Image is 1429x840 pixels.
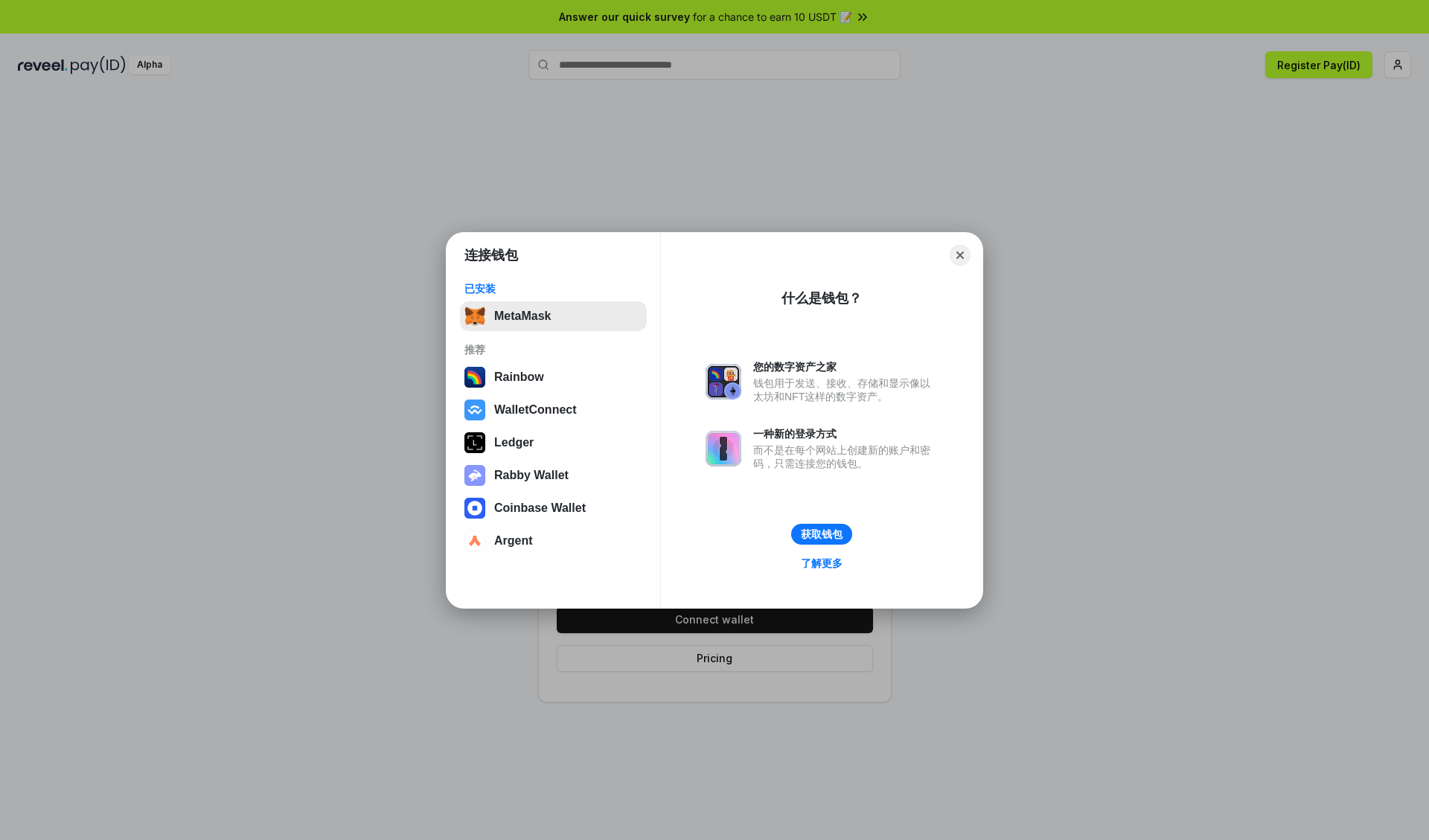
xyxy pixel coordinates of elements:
[950,245,971,266] button: Close
[460,395,647,425] button: WalletConnect
[494,501,586,515] div: Coinbase Wallet
[464,246,518,264] h1: 连接钱包
[464,282,642,295] div: 已安装
[792,554,851,573] a: 了解更多
[781,289,862,307] div: 什么是钱包？
[460,526,647,556] button: Argent
[801,557,843,570] div: 了解更多
[753,427,938,440] div: 一种新的登录方式
[494,371,544,384] div: Rainbow
[464,465,485,486] img: svg+xml,%3Csvg%20xmlns%3D%22http%3A%2F%2Fwww.w3.org%2F2000%2Fsvg%22%20fill%3D%22none%22%20viewBox...
[464,306,485,327] img: svg+xml,%3Csvg%20fill%3D%22none%22%20height%3D%2233%22%20viewBox%3D%220%200%2035%2033%22%20width%...
[464,367,485,388] img: svg+xml,%3Csvg%20width%3D%22120%22%20height%3D%22120%22%20viewBox%3D%220%200%20120%20120%22%20fil...
[460,362,647,392] button: Rainbow
[753,443,938,470] div: 而不是在每个网站上创建新的账户和密码，只需连接您的钱包。
[753,360,938,373] div: 您的数字资产之家
[494,469,569,482] div: Rabby Wallet
[706,431,741,467] img: svg+xml,%3Csvg%20xmlns%3D%22http%3A%2F%2Fwww.w3.org%2F2000%2Fsvg%22%20fill%3D%22none%22%20viewBox...
[464,343,642,356] div: 推荐
[460,301,647,331] button: MetaMask
[753,376,938,403] div: 钱包用于发送、接收、存储和显示像以太坊和NFT这样的数字资产。
[801,528,843,541] div: 获取钱包
[706,364,741,400] img: svg+xml,%3Csvg%20xmlns%3D%22http%3A%2F%2Fwww.w3.org%2F2000%2Fsvg%22%20fill%3D%22none%22%20viewBox...
[464,400,485,420] img: svg+xml,%3Csvg%20width%3D%2228%22%20height%3D%2228%22%20viewBox%3D%220%200%2028%2028%22%20fill%3D...
[460,428,647,458] button: Ledger
[464,432,485,453] img: svg+xml,%3Csvg%20xmlns%3D%22http%3A%2F%2Fwww.w3.org%2F2000%2Fsvg%22%20width%3D%2228%22%20height%3...
[494,310,551,323] div: MetaMask
[460,493,647,523] button: Coinbase Wallet
[460,461,647,490] button: Rabby Wallet
[494,436,534,449] div: Ledger
[791,524,852,545] button: 获取钱包
[494,403,577,417] div: WalletConnect
[464,498,485,519] img: svg+xml,%3Csvg%20width%3D%2228%22%20height%3D%2228%22%20viewBox%3D%220%200%2028%2028%22%20fill%3D...
[464,530,485,551] img: svg+xml,%3Csvg%20width%3D%2228%22%20height%3D%2228%22%20viewBox%3D%220%200%2028%2028%22%20fill%3D...
[494,534,533,548] div: Argent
